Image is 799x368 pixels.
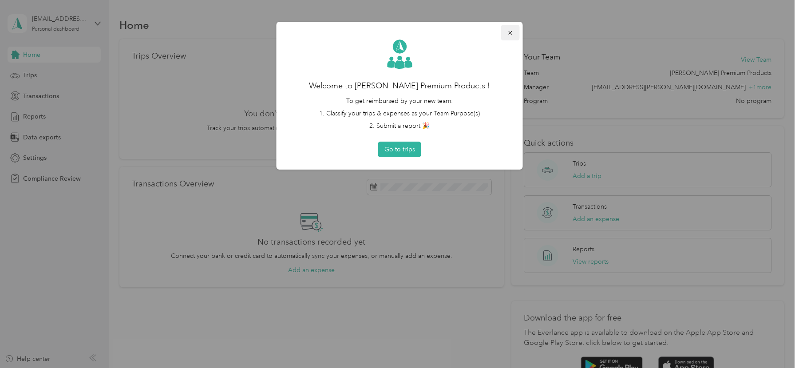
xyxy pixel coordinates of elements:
li: 1. Classify your trips & expenses as your Team Purpose(s) [289,109,510,118]
p: To get reimbursed by your new team: [289,96,510,106]
li: 2. Submit a report 🎉 [289,121,510,131]
h2: Welcome to [PERSON_NAME] Premium Products ! [289,80,510,92]
iframe: Everlance-gr Chat Button Frame [749,318,799,368]
button: Go to trips [378,142,421,157]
